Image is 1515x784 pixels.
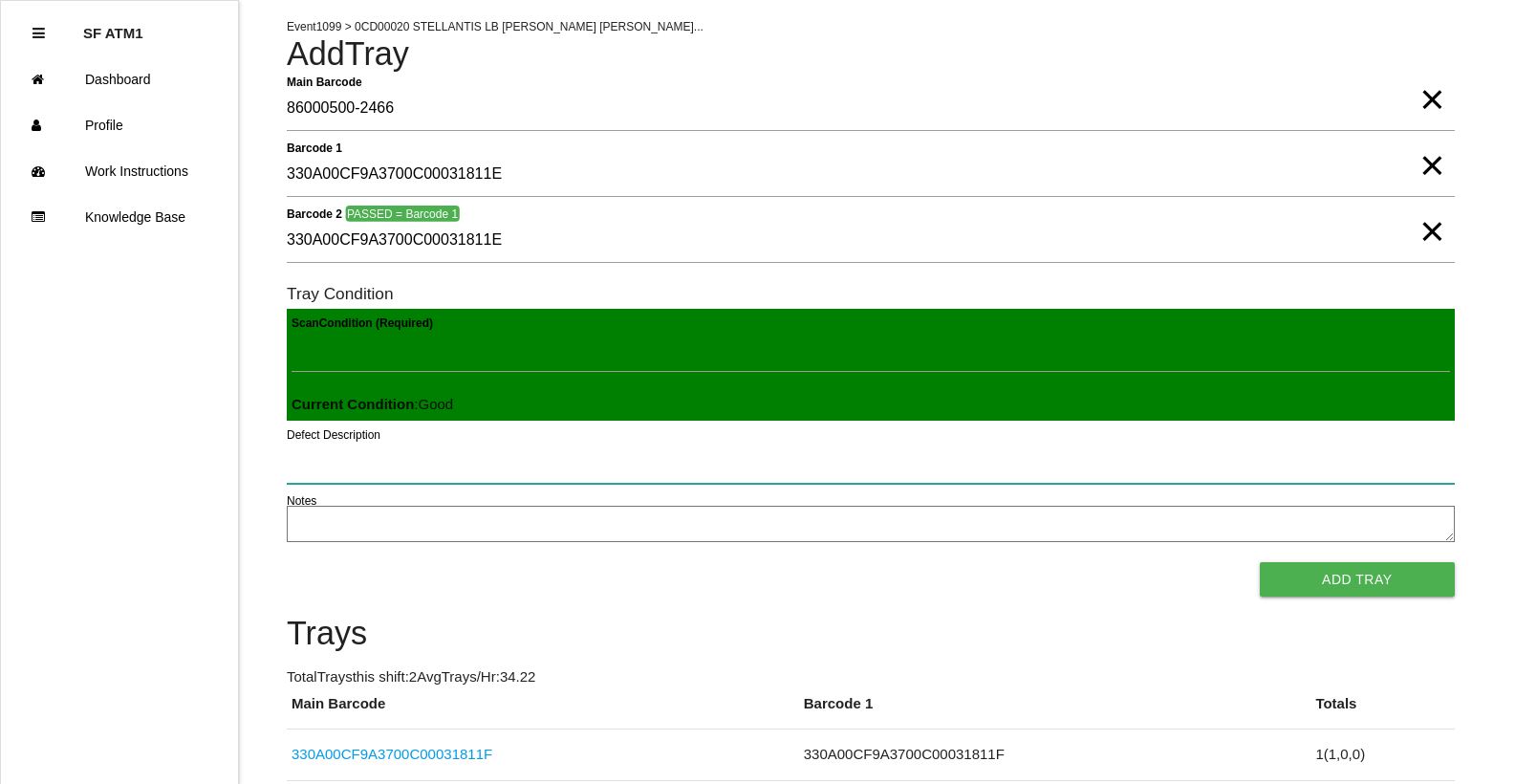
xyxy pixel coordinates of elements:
b: Current Condition [292,396,414,412]
b: Barcode 1 [287,141,342,154]
th: Totals [1310,693,1454,730]
span: PASSED = Barcode 1 [345,206,459,222]
label: Defect Description [287,426,380,444]
span: Event 1099 > 0CD00020 STELLANTIS LB [PERSON_NAME] [PERSON_NAME]... [287,20,703,33]
td: 330A00CF9A3700C00031811F [799,730,1311,781]
b: Scan Condition (Required) [292,316,433,330]
div: Close [32,11,45,56]
th: Barcode 1 [799,693,1311,730]
b: Main Barcode [287,75,362,88]
h4: Trays [287,616,1455,652]
p: SF ATM1 [83,11,143,41]
a: 330A00CF9A3700C00031811F [292,746,492,762]
a: Knowledge Base [1,194,238,240]
span: : Good [292,396,453,412]
td: 1 ( 1 , 0 , 0 ) [1310,730,1454,781]
span: Clear Input [1419,193,1444,231]
button: Add Tray [1260,562,1455,597]
span: Clear Input [1419,61,1444,99]
span: Clear Input [1419,127,1444,165]
th: Main Barcode [287,693,799,730]
a: Dashboard [1,56,238,102]
h6: Tray Condition [287,285,1455,303]
label: Notes [287,492,316,510]
p: Total Trays this shift: 2 Avg Trays /Hr: 34.22 [287,666,1455,688]
b: Barcode 2 [287,207,342,220]
a: Profile [1,102,238,148]
h4: Add Tray [287,36,1455,73]
input: Required [287,87,1455,131]
a: Work Instructions [1,148,238,194]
